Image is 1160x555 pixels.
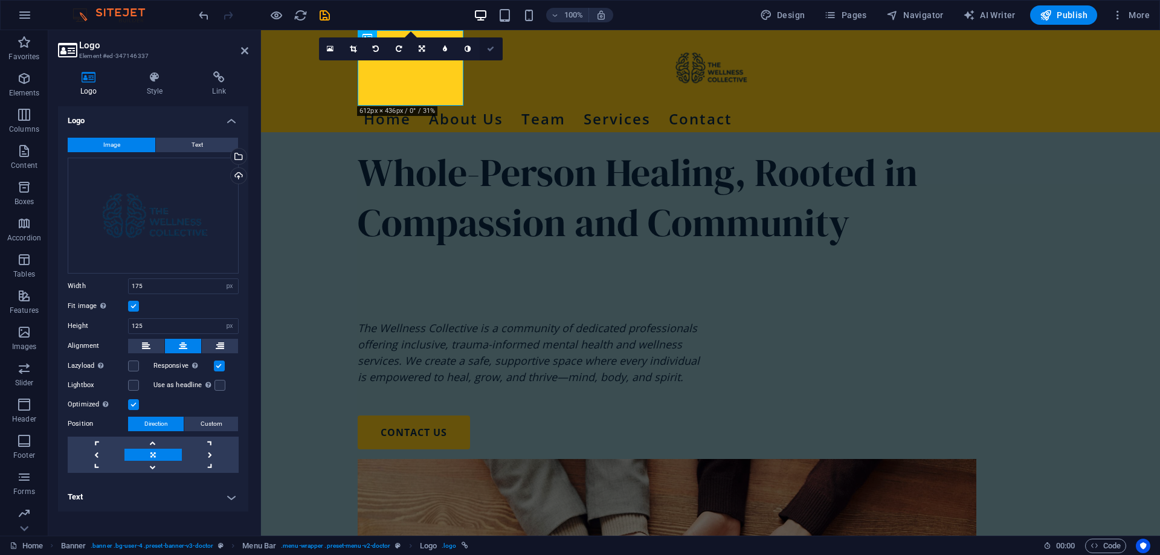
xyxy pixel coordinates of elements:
div: Updated_logo_with_correct_blue_horizontal_orientation_word_wrap-removebg-bM_I5QpDJtpCKH2NmbxOOw.png [68,158,239,274]
label: Position [68,417,128,431]
h4: Text [58,483,248,512]
a: Greyscale [457,37,480,60]
img: Editor Logo [69,8,160,22]
button: Design [755,5,810,25]
a: Rotate left 90° [365,37,388,60]
p: Content [11,161,37,170]
button: Navigator [881,5,949,25]
span: Custom [201,417,222,431]
button: Publish [1030,5,1097,25]
span: . banner .bg-user-4 .preset-banner-v3-doctor [91,539,213,553]
span: : [1065,541,1066,550]
button: Custom [184,417,238,431]
button: Image [68,138,155,152]
span: 00 00 [1056,539,1075,553]
h2: Logo [79,40,248,51]
i: On resize automatically adjust zoom level to fit chosen device. [596,10,607,21]
label: Height [68,322,128,329]
a: Crop mode [342,37,365,60]
label: Use as headline [153,378,214,393]
span: Image [103,138,120,152]
i: This element is a customizable preset [395,542,401,549]
p: Header [12,414,36,424]
h3: Element #ed-347146337 [79,51,224,62]
span: Text [192,138,203,152]
button: Click here to leave preview mode and continue editing [269,8,283,22]
span: Publish [1040,9,1087,21]
h6: Session time [1043,539,1075,553]
i: This element is linked [462,542,468,549]
i: This element is a customizable preset [218,542,224,549]
nav: breadcrumb [61,539,468,553]
span: Code [1091,539,1121,553]
span: AI Writer [963,9,1016,21]
button: 100% [546,8,589,22]
span: . logo [442,539,456,553]
h6: 100% [564,8,584,22]
p: Elements [9,88,40,98]
i: Reload page [294,8,308,22]
a: Change orientation [411,37,434,60]
span: Design [760,9,805,21]
p: Images [12,342,37,351]
span: . menu-wrapper .preset-menu-v2-doctor [281,539,390,553]
p: Favorites [8,52,39,62]
span: More [1112,9,1150,21]
h4: Style [124,71,190,97]
button: Pages [819,5,871,25]
a: Confirm ( Ctrl ⏎ ) [480,37,503,60]
div: Design (Ctrl+Alt+Y) [755,5,810,25]
button: More [1107,5,1155,25]
h4: Logo [58,106,248,128]
button: Code [1085,539,1126,553]
label: Alignment [68,339,128,353]
button: Usercentrics [1136,539,1150,553]
label: Optimized [68,397,128,412]
span: Direction [144,417,168,431]
button: Direction [128,417,184,431]
p: Columns [9,124,39,134]
p: Forms [13,487,35,496]
p: Tables [13,269,35,279]
p: Slider [15,378,34,388]
span: Click to select. Double-click to edit [420,539,437,553]
a: Select files from the file manager, stock photos, or upload file(s) [319,37,342,60]
a: Click to cancel selection. Double-click to open Pages [10,539,43,553]
button: AI Writer [958,5,1020,25]
a: Blur [434,37,457,60]
h4: Link [190,71,248,97]
a: Rotate right 90° [388,37,411,60]
span: Pages [824,9,866,21]
h4: Logo [58,71,124,97]
label: Width [68,283,128,289]
button: save [317,8,332,22]
button: Text [156,138,238,152]
i: Undo: Change image height (Ctrl+Z) [197,8,211,22]
p: Boxes [14,197,34,207]
label: Lazyload [68,359,128,373]
span: Click to select. Double-click to edit [61,539,86,553]
label: Responsive [153,359,214,373]
p: Features [10,306,39,315]
span: Click to select. Double-click to edit [242,539,276,553]
button: undo [196,8,211,22]
label: Fit image [68,299,128,313]
p: Accordion [7,233,41,243]
label: Lightbox [68,378,128,393]
span: Navigator [886,9,944,21]
p: Footer [13,451,35,460]
button: reload [293,8,308,22]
